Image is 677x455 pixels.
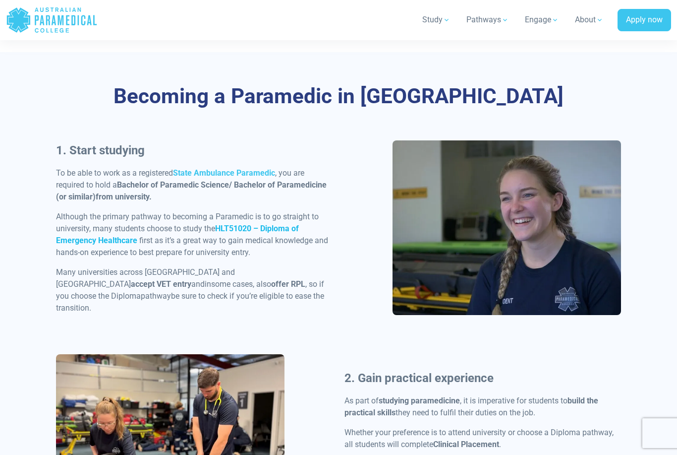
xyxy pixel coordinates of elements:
span: in [205,279,211,289]
strong: from university. [96,192,152,201]
a: Australian Paramedical College [6,4,98,36]
b: 2. Gain practical experience [344,371,494,385]
a: About [569,6,610,34]
span: and [191,279,205,289]
strong: 1. Start studying [56,143,145,157]
a: Apply now [618,9,671,32]
p: To be able to work as a registered , you are required to hold a [56,167,333,203]
p: As part of , it is imperative for students to they need to fulfil their duties on the job. [344,395,621,419]
p: Although the primary pathway to becoming a Paramedic is to go straight to university, many studen... [56,211,333,259]
strong: build the practical skills [344,396,598,417]
span: some cases, also [211,279,271,289]
span: offer RPL [271,279,305,289]
h2: Becoming a Paramedic in [GEOGRAPHIC_DATA] [56,84,621,109]
p: Whether your preference is to attend university or choose a Diploma pathway, all students will co... [344,427,621,451]
span: accept VET entry [131,279,191,289]
a: Engage [519,6,565,34]
span: be sure to check if you’re eligible to ease the transition. [56,291,324,313]
strong: Clinical Placement [433,440,499,449]
a: HLT51020 – Diploma of Emergency Healthcare [56,224,299,245]
a: Study [416,6,456,34]
a: Pathways [460,6,515,34]
span: Many universities across [GEOGRAPHIC_DATA] and [GEOGRAPHIC_DATA] [56,267,235,289]
strong: Bachelor of Paramedic Science/ Bachelor of Paramedicine (or similar) [56,180,327,201]
a: State Ambulance Paramedic [173,168,275,178]
span: , so if you choose the Diploma [56,279,324,301]
span: pathway [141,291,171,301]
strong: studying paramedicine [379,396,460,405]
